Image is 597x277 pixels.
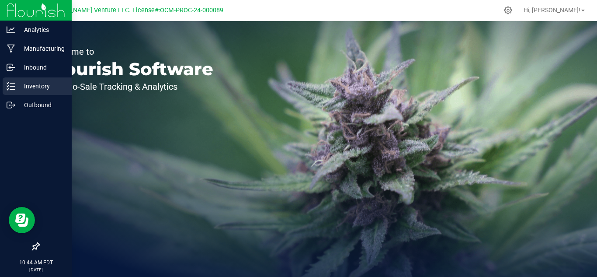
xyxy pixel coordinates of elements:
inline-svg: Inbound [7,63,15,72]
span: Green [PERSON_NAME] Venture LLC. License#:OCM-PROC-24-000089 [25,7,223,14]
p: Welcome to [47,47,213,56]
p: Manufacturing [15,43,68,54]
p: Flourish Software [47,60,213,78]
iframe: Resource center [9,207,35,233]
p: Outbound [15,100,68,110]
span: Hi, [PERSON_NAME]! [524,7,580,14]
inline-svg: Analytics [7,25,15,34]
p: 10:44 AM EDT [4,259,68,266]
p: Inventory [15,81,68,91]
p: [DATE] [4,266,68,273]
p: Seed-to-Sale Tracking & Analytics [47,82,213,91]
inline-svg: Outbound [7,101,15,109]
p: Inbound [15,62,68,73]
p: Analytics [15,25,68,35]
inline-svg: Manufacturing [7,44,15,53]
inline-svg: Inventory [7,82,15,91]
div: Manage settings [503,6,514,14]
